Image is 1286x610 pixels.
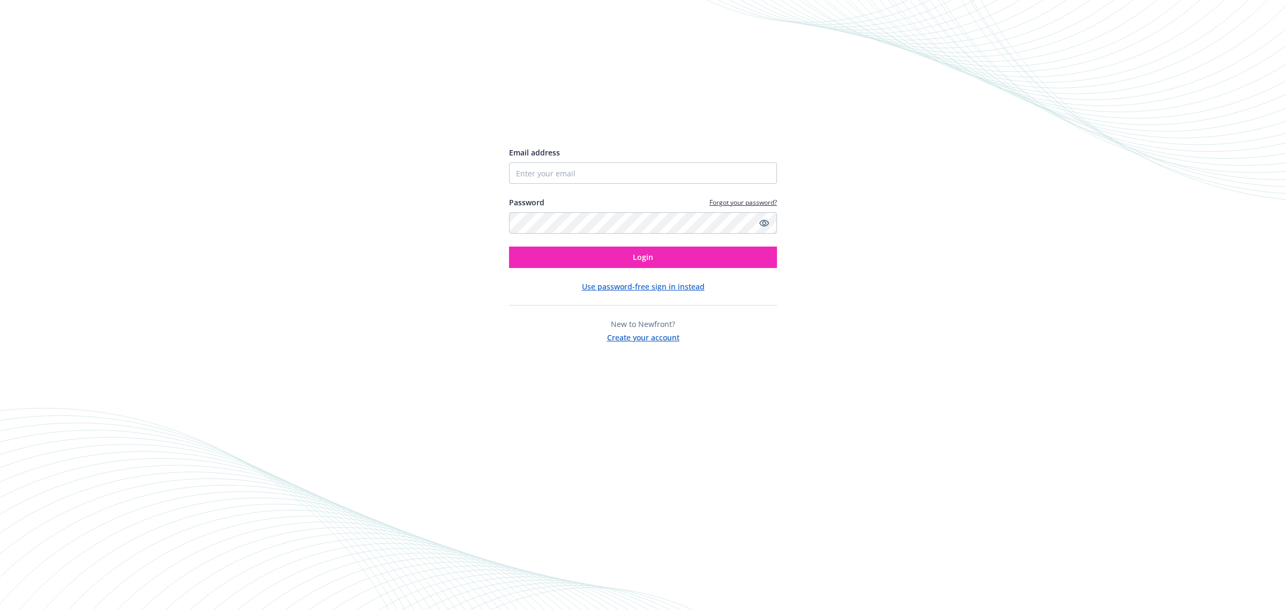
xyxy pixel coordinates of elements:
[758,217,771,229] a: Show password
[509,247,777,268] button: Login
[509,212,777,234] input: Enter your password
[582,281,705,292] button: Use password-free sign in instead
[509,108,610,127] img: Newfront logo
[509,162,777,184] input: Enter your email
[509,147,560,158] span: Email address
[607,330,679,343] button: Create your account
[709,198,777,207] a: Forgot your password?
[611,319,675,329] span: New to Newfront?
[633,252,653,262] span: Login
[509,197,544,208] label: Password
